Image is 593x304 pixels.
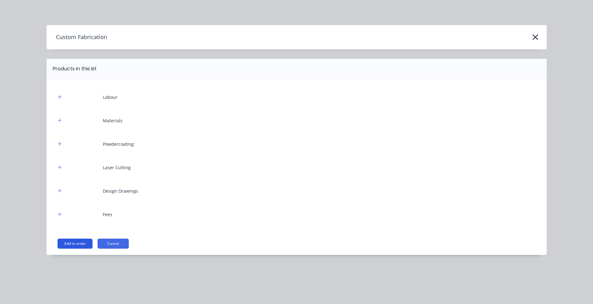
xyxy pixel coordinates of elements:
div: Labour [103,94,118,100]
div: Laser Cutting [103,164,131,171]
div: Materials [103,117,123,124]
button: Add to order [58,239,93,249]
div: Powdercoating [103,141,134,147]
div: Products in this kit [53,65,97,73]
div: Design Drawings [103,188,138,194]
h4: Custom Fabrication [47,31,107,43]
button: Cancel [98,239,129,249]
div: Fees [103,211,112,218]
